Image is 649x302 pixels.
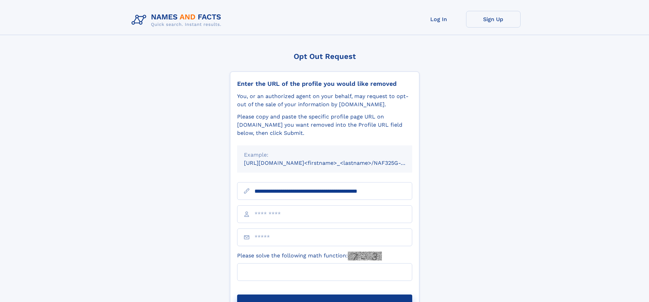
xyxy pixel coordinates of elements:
div: Example: [244,151,405,159]
small: [URL][DOMAIN_NAME]<firstname>_<lastname>/NAF325G-xxxxxxxx [244,160,425,166]
img: Logo Names and Facts [129,11,227,29]
a: Log In [412,11,466,28]
div: Opt Out Request [230,52,419,61]
label: Please solve the following math function: [237,252,382,260]
a: Sign Up [466,11,521,28]
div: Enter the URL of the profile you would like removed [237,80,412,88]
div: Please copy and paste the specific profile page URL on [DOMAIN_NAME] you want removed into the Pr... [237,113,412,137]
div: You, or an authorized agent on your behalf, may request to opt-out of the sale of your informatio... [237,92,412,109]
